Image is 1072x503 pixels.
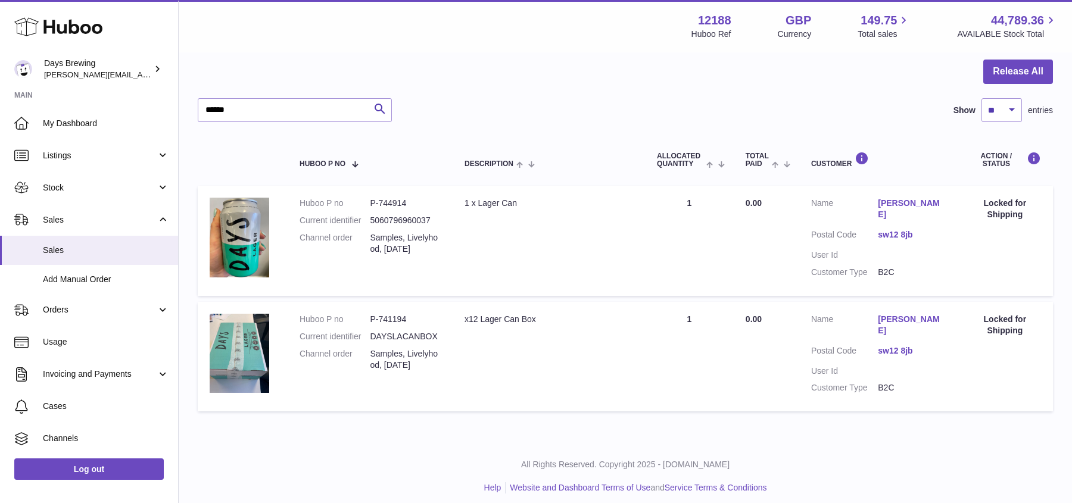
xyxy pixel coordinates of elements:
[953,105,976,116] label: Show
[811,198,878,223] dt: Name
[969,152,1041,168] div: Action / Status
[370,331,441,342] dd: DAYSLACANBOX
[811,249,878,261] dt: User Id
[210,198,269,277] img: 121881680514645.jpg
[811,345,878,360] dt: Postal Code
[1028,105,1053,116] span: entries
[991,13,1044,29] span: 44,789.36
[969,314,1041,336] div: Locked for Shipping
[14,60,32,78] img: greg@daysbrewing.com
[370,198,441,209] dd: P-744914
[698,13,731,29] strong: 12188
[645,302,734,411] td: 1
[300,331,370,342] dt: Current identifier
[14,458,164,480] a: Log out
[878,229,945,240] a: sw12 8jb
[300,232,370,255] dt: Channel order
[878,267,945,278] dd: B2C
[811,267,878,278] dt: Customer Type
[645,186,734,295] td: 1
[370,348,441,371] dd: Samples, Livelyhood, [DATE]
[786,13,811,29] strong: GBP
[510,483,650,492] a: Website and Dashboard Terms of Use
[300,215,370,226] dt: Current identifier
[465,160,513,168] span: Description
[43,433,169,444] span: Channels
[43,245,169,256] span: Sales
[858,13,911,40] a: 149.75 Total sales
[811,314,878,339] dt: Name
[746,198,762,208] span: 0.00
[861,13,897,29] span: 149.75
[878,198,945,220] a: [PERSON_NAME]
[300,160,345,168] span: Huboo P no
[300,314,370,325] dt: Huboo P no
[43,304,157,315] span: Orders
[43,336,169,348] span: Usage
[370,232,441,255] dd: Samples, Livelyhood, [DATE]
[878,382,945,393] dd: B2C
[188,459,1062,470] p: All Rights Reserved. Copyright 2025 - [DOMAIN_NAME]
[746,314,762,324] span: 0.00
[300,348,370,371] dt: Channel order
[957,29,1058,40] span: AVAILABLE Stock Total
[43,368,157,380] span: Invoicing and Payments
[657,152,703,168] span: ALLOCATED Quantity
[43,118,169,129] span: My Dashboard
[983,60,1053,84] button: Release All
[44,70,239,79] span: [PERSON_NAME][EMAIL_ADDRESS][DOMAIN_NAME]
[484,483,501,492] a: Help
[878,314,945,336] a: [PERSON_NAME]
[210,314,269,393] img: 121881680624465.jpg
[811,365,878,377] dt: User Id
[43,214,157,226] span: Sales
[878,345,945,357] a: sw12 8jb
[858,29,911,40] span: Total sales
[43,182,157,193] span: Stock
[465,198,633,209] div: 1 x Lager Can
[778,29,812,40] div: Currency
[811,382,878,393] dt: Customer Type
[506,482,766,493] li: and
[43,401,169,412] span: Cases
[43,150,157,161] span: Listings
[957,13,1058,40] a: 44,789.36 AVAILABLE Stock Total
[370,215,441,226] dd: 5060796960037
[370,314,441,325] dd: P-741194
[811,152,945,168] div: Customer
[44,58,151,80] div: Days Brewing
[300,198,370,209] dt: Huboo P no
[665,483,767,492] a: Service Terms & Conditions
[43,274,169,285] span: Add Manual Order
[465,314,633,325] div: x12 Lager Can Box
[691,29,731,40] div: Huboo Ref
[811,229,878,243] dt: Postal Code
[969,198,1041,220] div: Locked for Shipping
[746,152,769,168] span: Total paid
